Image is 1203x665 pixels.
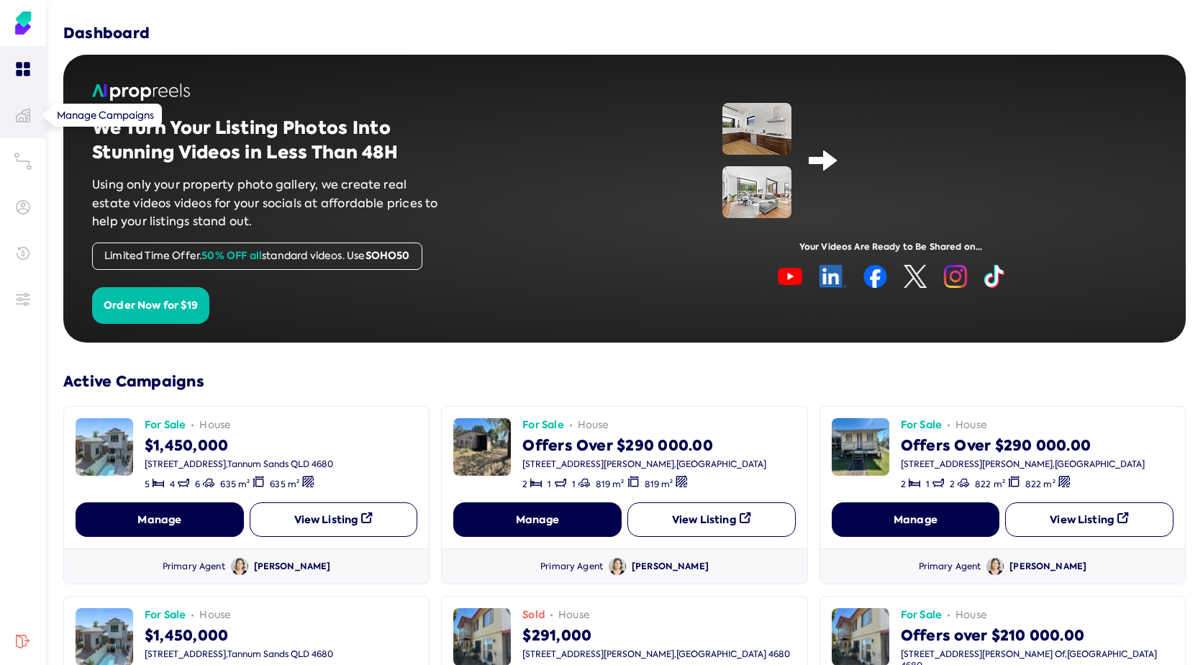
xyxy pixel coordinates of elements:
[722,103,791,155] img: image
[145,479,150,490] span: 5
[92,297,209,312] a: Order Now for $19
[926,479,930,490] span: 1
[250,502,418,537] button: View Listing
[76,502,244,537] button: Manage
[950,479,955,490] span: 2
[522,479,527,490] span: 2
[522,458,766,470] div: [STREET_ADDRESS][PERSON_NAME] , [GEOGRAPHIC_DATA]
[12,12,35,35] img: Soho Agent Portal Home
[632,561,709,573] div: [PERSON_NAME]
[1025,479,1056,490] span: 822 m²
[145,608,186,623] span: For Sale
[254,561,331,573] div: [PERSON_NAME]
[220,479,250,490] span: 635 m²
[540,561,603,573] div: Primary Agent
[63,23,150,43] h3: Dashboard
[832,502,1000,537] button: Manage
[778,265,1004,288] img: image
[855,103,1060,218] iframe: Demo
[145,433,333,456] div: $1,450,000
[231,558,248,575] img: Avatar of Hayley Dennis
[1009,561,1086,573] div: [PERSON_NAME]
[145,418,186,433] span: For Sale
[578,418,609,433] span: house
[627,502,796,537] button: View Listing
[63,371,1186,392] h3: Active Campaigns
[901,418,942,433] span: For Sale
[901,458,1145,470] div: [STREET_ADDRESS][PERSON_NAME] , [GEOGRAPHIC_DATA]
[986,558,1004,575] img: Avatar of Hayley Dennis
[955,608,987,623] span: house
[522,648,790,660] div: [STREET_ADDRESS][PERSON_NAME] , [GEOGRAPHIC_DATA] 4680
[625,241,1157,253] div: Your Videos Are Ready to Be Shared on...
[76,418,133,476] img: image
[645,479,673,490] span: 819 m²
[572,479,576,490] span: 1
[145,458,333,470] div: [STREET_ADDRESS] , Tannum Sands QLD 4680
[453,418,511,476] img: image
[722,166,791,218] img: image
[92,116,445,164] h2: We Turn Your Listing Photos Into Stunning Videos in Less Than 48H
[919,561,981,573] div: Primary Agent
[170,479,175,490] span: 4
[609,558,626,575] img: Avatar of Hayley Dennis
[199,608,231,623] span: house
[955,418,987,433] span: house
[453,502,622,537] button: Manage
[195,479,200,490] span: 6
[270,479,299,490] span: 635 m²
[558,608,590,623] span: house
[163,561,225,573] div: Primary Agent
[201,248,262,263] span: 50% OFF all
[522,418,563,433] span: For Sale
[901,479,906,490] span: 2
[1005,502,1174,537] button: View Listing
[145,648,333,660] div: [STREET_ADDRESS] , Tannum Sands QLD 4680
[596,479,625,490] span: 819 m²
[92,243,422,270] div: Limited Time Offer. standard videos. Use
[901,623,1174,646] div: Offers over $210 000.00
[901,433,1145,456] div: Offers Over $290 000.00
[522,608,545,623] span: Sold
[92,176,445,231] p: Using only your property photo gallery, we create real estate videos videos for your socials at a...
[901,608,942,623] span: For Sale
[975,479,1005,490] span: 822 m²
[522,433,766,456] div: Offers Over $290 000.00
[522,623,790,646] div: $291,000
[366,248,410,263] span: SOHO50
[92,287,209,325] button: Order Now for $19
[145,623,333,646] div: $1,450,000
[548,479,551,490] span: 1
[832,418,889,476] img: image
[199,418,231,433] span: house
